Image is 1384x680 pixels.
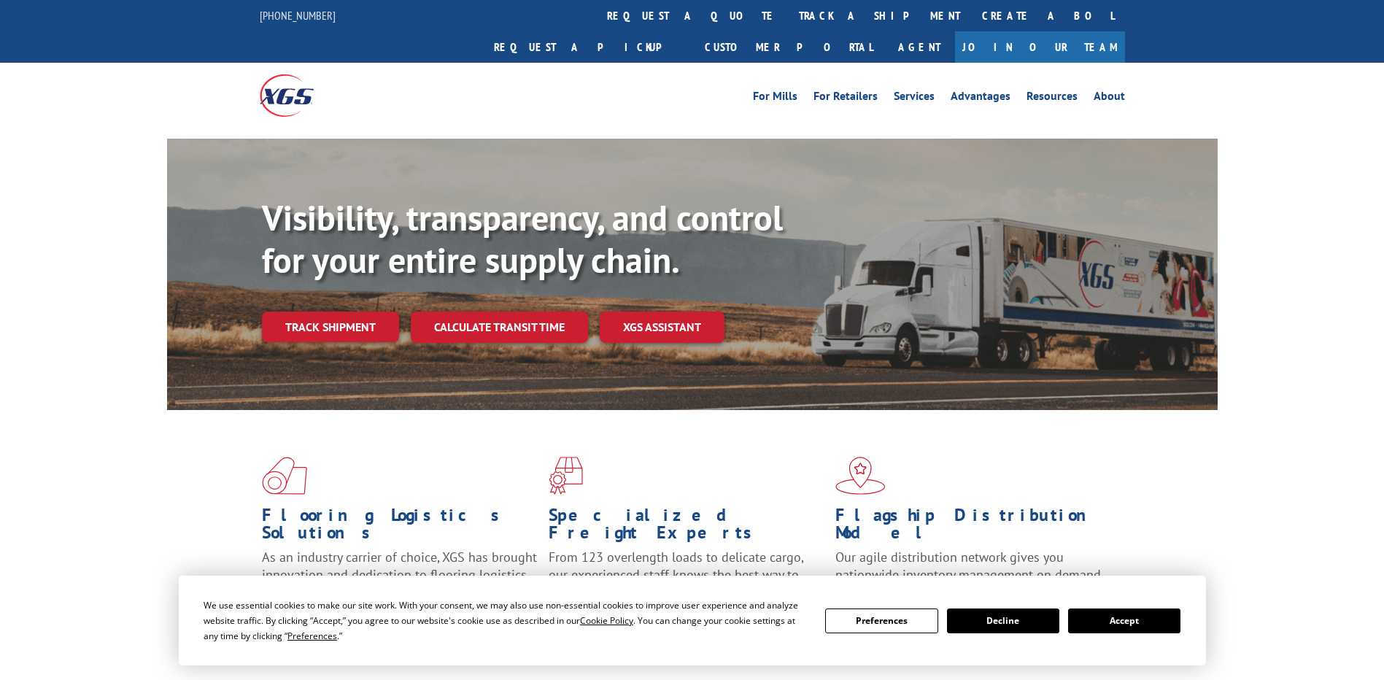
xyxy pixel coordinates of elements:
a: Advantages [951,90,1010,107]
span: Our agile distribution network gives you nationwide inventory management on demand. [835,549,1104,583]
h1: Specialized Freight Experts [549,506,824,549]
img: xgs-icon-focused-on-flooring-red [549,457,583,495]
img: xgs-icon-flagship-distribution-model-red [835,457,886,495]
a: Services [894,90,935,107]
div: We use essential cookies to make our site work. With your consent, we may also use non-essential ... [204,598,808,644]
a: For Retailers [813,90,878,107]
span: Cookie Policy [580,614,633,627]
a: For Mills [753,90,797,107]
a: Resources [1027,90,1078,107]
button: Decline [947,608,1059,633]
h1: Flagship Distribution Model [835,506,1111,549]
a: Agent [884,31,955,63]
img: xgs-icon-total-supply-chain-intelligence-red [262,457,307,495]
span: As an industry carrier of choice, XGS has brought innovation and dedication to flooring logistics... [262,549,537,600]
a: [PHONE_NUMBER] [260,8,336,23]
a: Request a pickup [483,31,694,63]
a: Customer Portal [694,31,884,63]
a: Join Our Team [955,31,1125,63]
div: Cookie Consent Prompt [179,576,1206,665]
span: Preferences [287,630,337,642]
h1: Flooring Logistics Solutions [262,506,538,549]
a: XGS ASSISTANT [600,312,724,343]
a: About [1094,90,1125,107]
a: Track shipment [262,312,399,342]
a: Calculate transit time [411,312,588,343]
button: Accept [1068,608,1180,633]
p: From 123 overlength loads to delicate cargo, our experienced staff knows the best way to move you... [549,549,824,614]
b: Visibility, transparency, and control for your entire supply chain. [262,195,783,282]
button: Preferences [825,608,938,633]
